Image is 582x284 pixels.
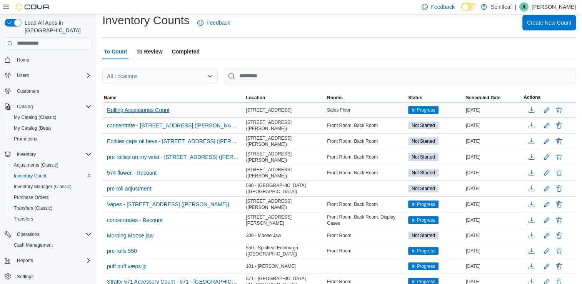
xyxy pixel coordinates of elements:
[408,106,439,114] span: In Progress
[104,120,243,131] button: concentrate - [STREET_ADDRESS] ([PERSON_NAME]) - Recount
[14,162,58,168] span: Adjustments (Classic)
[2,149,95,160] button: Inventory
[325,168,407,177] div: Front Room, Back Room
[464,262,522,271] div: [DATE]
[2,229,95,240] button: Operations
[325,105,407,115] div: Sales Floor
[107,137,240,145] span: Edibles caps oil bevs - [STREET_ADDRESS] ([PERSON_NAME]) - Recount
[554,168,564,177] button: Delete
[542,151,551,163] button: Edit count details
[246,95,265,101] span: Location
[542,167,551,179] button: Edit count details
[464,246,522,256] div: [DATE]
[17,72,29,79] span: Users
[102,13,190,28] h1: Inventory Counts
[107,200,229,208] span: Vapes - [STREET_ADDRESS] ([PERSON_NAME])
[408,232,439,239] span: Not Started
[244,93,325,102] button: Location
[17,88,39,94] span: Customers
[412,122,435,129] span: Not Started
[519,2,529,12] div: Jennifer L
[412,232,435,239] span: Not Started
[8,192,95,203] button: Purchase Orders
[325,212,407,228] div: Front Room, Back Room, Display Cases
[15,3,50,11] img: Cova
[464,168,522,177] div: [DATE]
[11,214,92,224] span: Transfers
[554,105,564,115] button: Delete
[11,171,92,180] span: Inventory Count
[246,182,324,195] span: 580 - [GEOGRAPHIC_DATA] ([GEOGRAPHIC_DATA])
[412,138,435,145] span: Not Started
[246,151,324,163] span: [STREET_ADDRESS] ([PERSON_NAME])
[8,203,95,214] button: Transfers (Classic)
[14,86,92,96] span: Customers
[17,257,33,264] span: Reports
[11,124,54,133] a: My Catalog (Beta)
[11,182,92,191] span: Inventory Manager (Classic)
[554,246,564,256] button: Delete
[542,120,551,131] button: Edit count details
[14,205,52,211] span: Transfers (Classic)
[246,214,324,226] span: [STREET_ADDRESS][PERSON_NAME]
[107,106,170,114] span: Rolling Accessories Count
[11,160,62,170] a: Adjustments (Classic)
[524,94,540,100] span: Actions
[542,261,551,272] button: Edit count details
[104,245,140,257] button: pre-rolls 550
[325,152,407,162] div: Front Room, Back Room
[107,185,151,192] span: pre roll adjustment
[107,262,147,270] span: puff puff væps jp
[14,102,36,111] button: Catalog
[11,214,36,224] a: Transfers
[14,102,92,111] span: Catalog
[542,245,551,257] button: Edit count details
[542,214,551,226] button: Edit count details
[14,230,43,239] button: Operations
[11,113,60,122] a: My Catalog (Classic)
[14,71,92,80] span: Users
[2,255,95,266] button: Reports
[412,154,435,160] span: Not Started
[532,2,576,12] p: [PERSON_NAME]
[522,2,527,12] span: JL
[2,70,95,81] button: Users
[491,2,512,12] p: Spiritleaf
[11,241,56,250] a: Cash Management
[554,262,564,271] button: Delete
[14,194,49,200] span: Purchase Orders
[554,152,564,162] button: Delete
[14,125,51,131] span: My Catalog (Beta)
[11,113,92,122] span: My Catalog (Classic)
[14,184,72,190] span: Inventory Manager (Classic)
[554,216,564,225] button: Delete
[522,15,576,30] button: Create New Count
[8,112,95,123] button: My Catalog (Classic)
[542,199,551,210] button: Edit count details
[2,271,95,282] button: Settings
[17,104,33,110] span: Catalog
[246,232,281,239] span: 300 - Moose Jaw
[104,95,117,101] span: Name
[22,19,92,34] span: Load All Apps in [GEOGRAPHIC_DATA]
[464,200,522,209] div: [DATE]
[14,55,92,65] span: Home
[464,137,522,146] div: [DATE]
[554,121,564,130] button: Delete
[194,15,233,30] a: Feedback
[408,95,422,101] span: Status
[246,167,324,179] span: [STREET_ADDRESS] ([PERSON_NAME])
[14,150,92,159] span: Inventory
[466,95,500,101] span: Scheduled Date
[14,242,53,248] span: Cash Management
[542,104,551,116] button: Edit count details
[14,230,92,239] span: Operations
[11,204,92,213] span: Transfers (Classic)
[246,135,324,147] span: [STREET_ADDRESS] ([PERSON_NAME])
[515,2,516,12] p: |
[412,263,435,270] span: In Progress
[104,261,150,272] button: puff puff væps jp
[8,134,95,144] button: Promotions
[14,216,33,222] span: Transfers
[14,256,36,265] button: Reports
